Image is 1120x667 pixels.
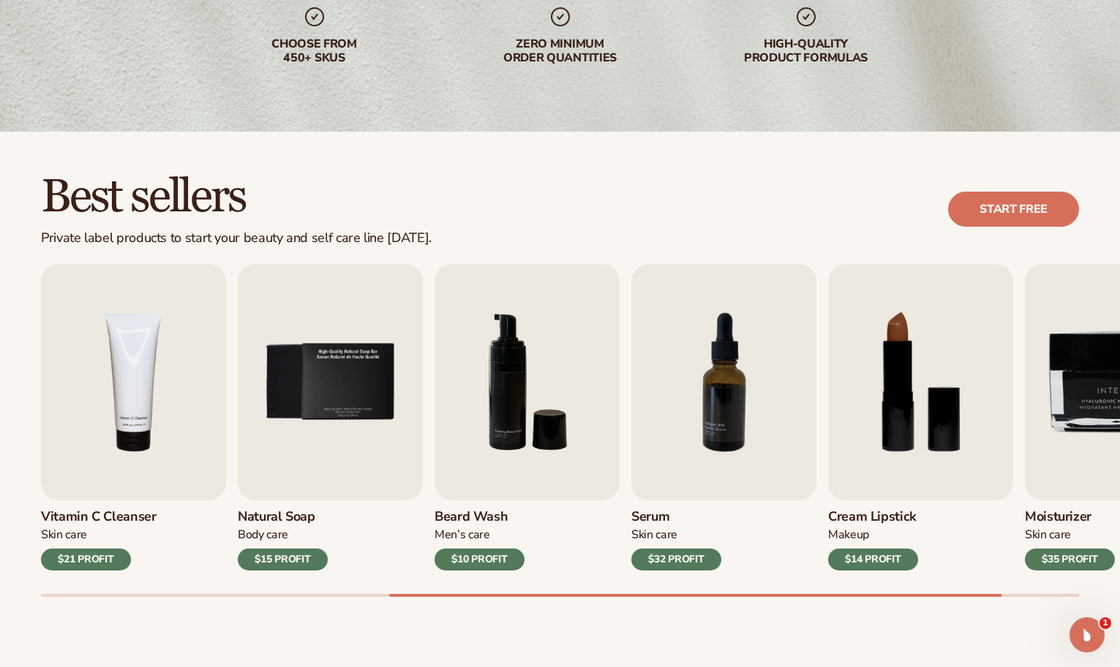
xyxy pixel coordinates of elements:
span: 1 [1100,617,1111,629]
div: Skin Care [41,527,157,543]
iframe: Intercom live chat [1070,617,1105,652]
div: $21 PROFIT [41,549,131,570]
div: Body Care [238,527,328,543]
div: Men’s Care [435,527,525,543]
a: 5 / 9 [238,264,423,570]
div: Private label products to start your beauty and self care line [DATE]. [41,230,432,246]
a: 4 / 9 [41,264,226,570]
div: High-quality product formulas [713,37,900,65]
div: Choose from 450+ Skus [221,37,408,65]
a: 7 / 9 [631,264,816,570]
h3: Beard Wash [435,509,525,525]
a: Start free [948,192,1079,227]
div: $32 PROFIT [631,549,721,570]
div: Skin Care [1025,527,1115,543]
a: 8 / 9 [828,264,1013,570]
h3: Moisturizer [1025,509,1115,525]
h2: Best sellers [41,173,432,222]
div: $10 PROFIT [435,549,525,570]
h3: Serum [631,509,721,525]
div: $35 PROFIT [1025,549,1115,570]
div: Skin Care [631,527,721,543]
a: 6 / 9 [435,264,620,570]
div: Zero minimum order quantities [467,37,654,65]
div: $14 PROFIT [828,549,918,570]
h3: Vitamin C Cleanser [41,509,157,525]
div: $15 PROFIT [238,549,328,570]
h3: Natural Soap [238,509,328,525]
div: Makeup [828,527,918,543]
h3: Cream Lipstick [828,509,918,525]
